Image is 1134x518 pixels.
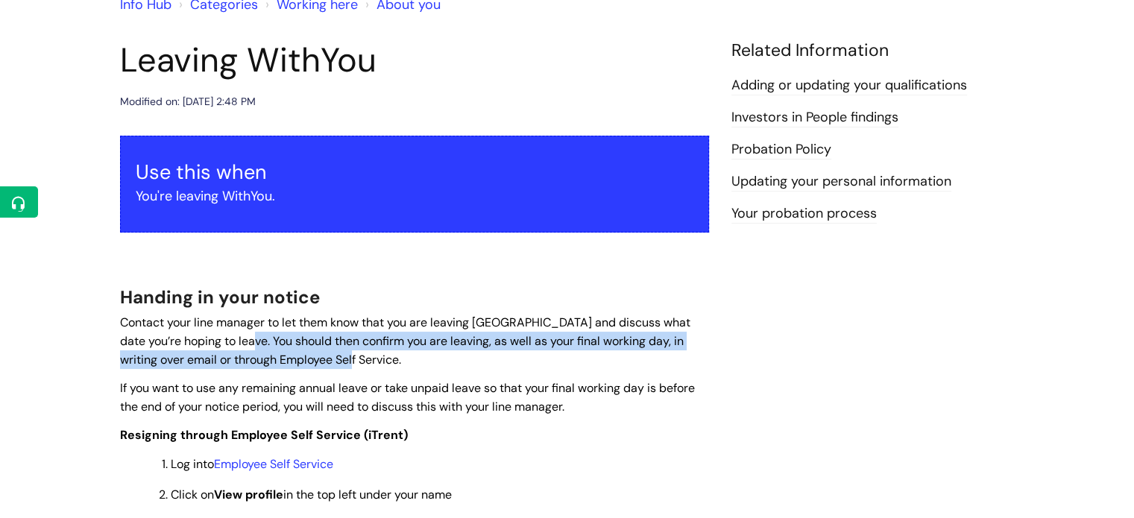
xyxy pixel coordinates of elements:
[120,285,320,309] span: Handing in your notice
[731,140,831,159] a: Probation Policy
[731,76,967,95] a: Adding or updating your qualifications
[120,380,695,414] span: If you want to use any remaining annual leave or take unpaid leave so that your final working day...
[120,92,256,111] div: Modified on: [DATE] 2:48 PM
[731,108,898,127] a: Investors in People findings
[214,487,283,502] strong: View profile
[120,40,709,80] h1: Leaving WithYou
[731,204,877,224] a: Your probation process
[731,40,1015,61] h4: Related Information
[136,184,693,208] p: You're leaving WithYou.
[120,315,690,367] span: Contact your line manager to let them know that you are leaving [GEOGRAPHIC_DATA] and discuss wha...
[120,427,408,443] span: Resigning through Employee Self Service (iTrent)
[171,456,333,472] span: Log into
[731,172,951,192] a: Updating your personal information
[171,487,452,502] span: Click on in the top left under your name
[214,456,333,472] a: Employee Self Service
[136,160,693,184] h3: Use this when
